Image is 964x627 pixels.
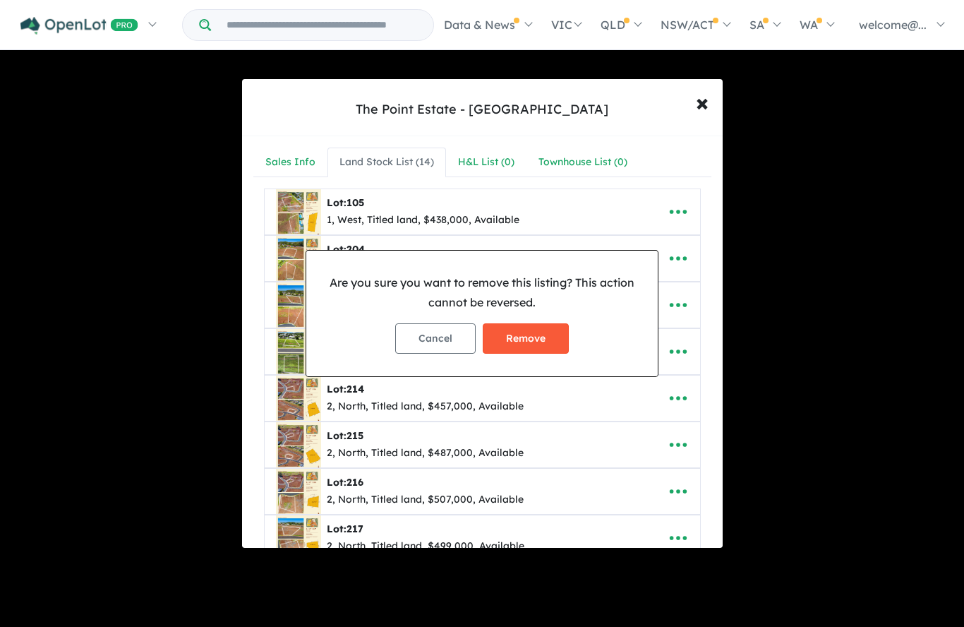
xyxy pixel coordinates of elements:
p: Are you sure you want to remove this listing? This action cannot be reversed. [318,273,646,311]
button: Remove [483,323,569,354]
span: welcome@... [859,18,927,32]
input: Try estate name, suburb, builder or developer [214,10,430,40]
button: Cancel [395,323,476,354]
img: Openlot PRO Logo White [20,17,138,35]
